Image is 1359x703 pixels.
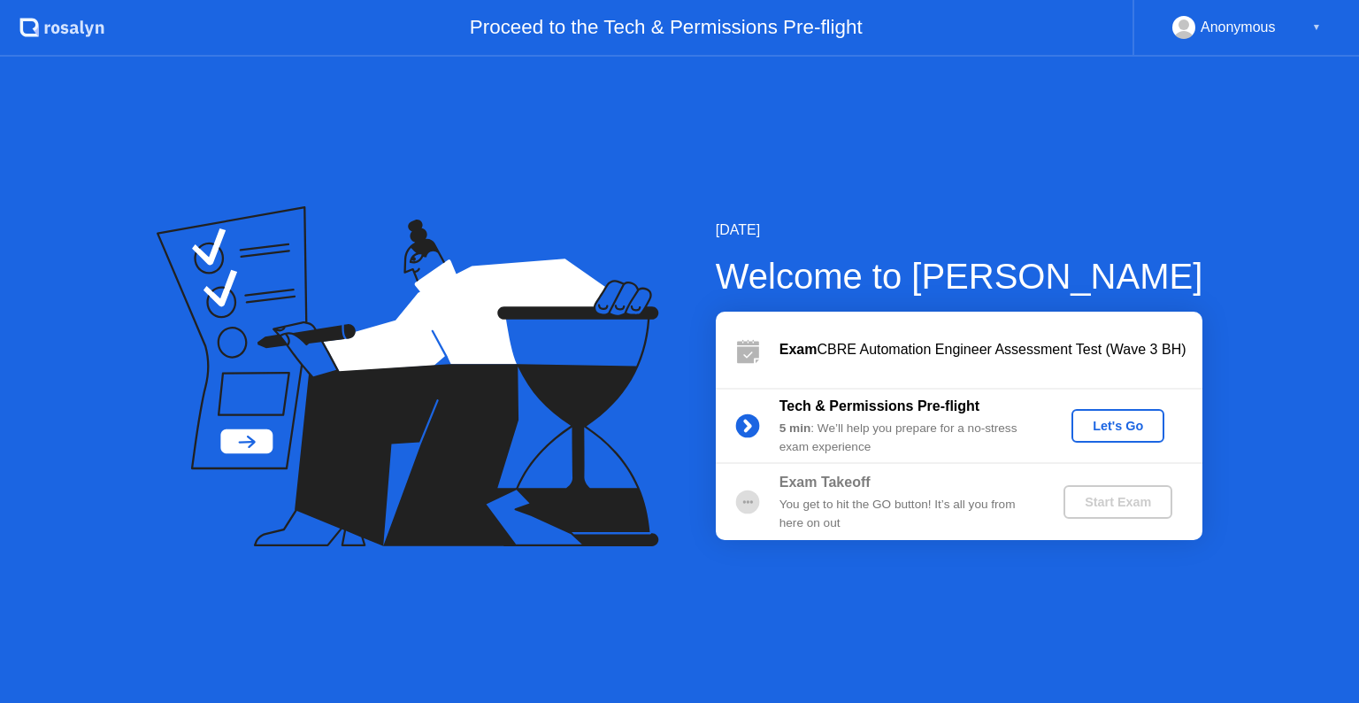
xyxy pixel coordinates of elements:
div: : We’ll help you prepare for a no-stress exam experience [779,420,1034,456]
b: Exam Takeoff [779,475,871,490]
div: [DATE] [716,220,1203,241]
b: Exam [779,342,818,357]
b: 5 min [779,421,811,435]
div: Anonymous [1201,16,1276,39]
div: You get to hit the GO button! It’s all you from here on out [779,496,1034,532]
button: Start Exam [1063,485,1172,519]
button: Let's Go [1071,409,1164,443]
div: Welcome to [PERSON_NAME] [716,250,1203,303]
div: CBRE Automation Engineer Assessment Test (Wave 3 BH) [779,339,1202,360]
div: Start Exam [1071,495,1165,509]
div: ▼ [1312,16,1321,39]
b: Tech & Permissions Pre-flight [779,398,979,413]
div: Let's Go [1079,419,1157,433]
